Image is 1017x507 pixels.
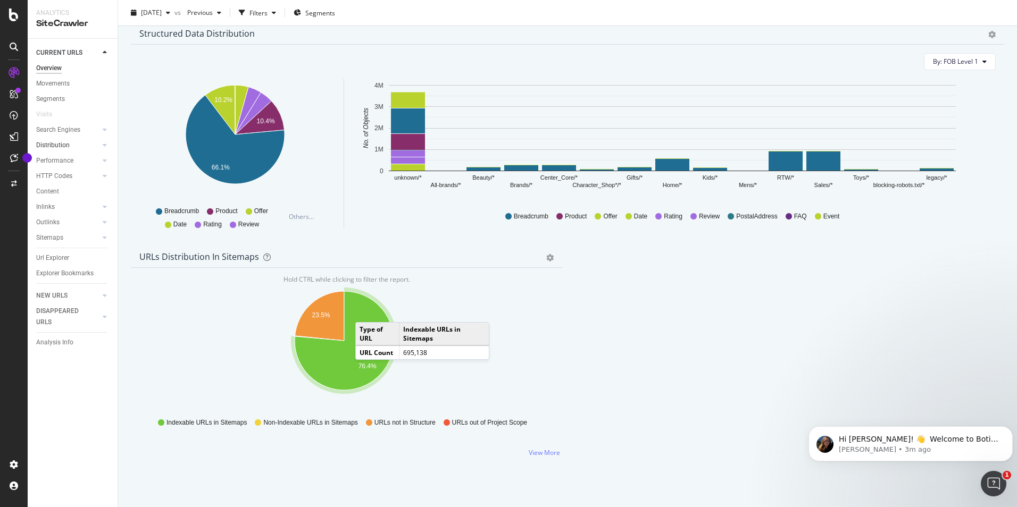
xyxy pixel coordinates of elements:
[36,47,82,58] div: CURRENT URLS
[853,174,870,181] text: Toys/*
[36,47,99,58] a: CURRENT URLS
[36,155,99,166] a: Performance
[36,18,109,30] div: SiteCrawler
[36,268,94,279] div: Explorer Bookmarks
[36,124,99,136] a: Search Engines
[36,94,65,105] div: Segments
[374,146,384,153] text: 1M
[183,4,226,21] button: Previous
[924,53,996,70] button: By: FOB Level 1
[238,220,259,229] span: Review
[36,217,60,228] div: Outlinks
[699,212,720,221] span: Review
[166,418,247,427] span: Indexable URLs in Sitemaps
[380,167,384,175] text: 0
[981,471,1006,496] iframe: Intercom live chat
[572,182,621,188] text: Character_Shop*/*
[431,182,462,188] text: All-brands/*
[777,174,795,181] text: RTW/*
[142,79,328,202] svg: A chart.
[374,103,384,111] text: 3M
[36,232,99,243] a: Sitemaps
[36,124,80,136] div: Search Engines
[36,268,110,279] a: Explorer Bookmarks
[374,124,384,132] text: 2M
[356,345,399,359] td: URL Count
[736,212,777,221] span: PostalAddress
[814,182,833,188] text: Sales/*
[1003,471,1011,479] span: 1
[36,171,99,182] a: HTTP Codes
[36,78,70,89] div: Movements
[362,108,370,148] text: No. of Objects
[36,140,99,151] a: Distribution
[36,201,99,213] a: Inlinks
[36,252,110,264] a: Url Explorer
[36,232,63,243] div: Sitemaps
[873,182,925,188] text: blocking-robots.txt/*
[804,404,1017,478] iframe: Intercom notifications message
[472,174,495,181] text: Beauty/*
[36,78,110,89] a: Movements
[36,252,69,264] div: Url Explorer
[36,337,110,348] a: Analysis Info
[235,4,280,21] button: Filters
[394,174,422,181] text: unknown/*
[36,63,62,74] div: Overview
[36,290,68,301] div: NEW URLS
[634,212,647,221] span: Date
[36,290,99,301] a: NEW URLS
[164,207,199,216] span: Breadcrumb
[356,323,399,345] td: Type of URL
[374,82,384,89] text: 4M
[36,140,70,151] div: Distribution
[257,117,275,125] text: 10.4%
[203,220,222,229] span: Rating
[312,311,330,319] text: 23.5%
[36,109,52,120] div: Visits
[374,418,436,427] span: URLs not in Structure
[603,212,617,221] span: Offer
[359,362,377,370] text: 76.4%
[627,174,643,181] text: Gifts/*
[529,448,560,457] a: View More
[36,186,59,197] div: Content
[452,418,527,427] span: URLs out of Project Scope
[36,9,109,18] div: Analytics
[289,4,339,21] button: Segments
[263,418,357,427] span: Non-Indexable URLs in Sitemaps
[36,337,73,348] div: Analysis Info
[663,182,682,188] text: Home/*
[540,174,578,181] text: Center_Core/*
[510,182,533,188] text: Brands/*
[926,174,947,181] text: legacy/*
[139,251,259,262] div: URLs Distribution in Sitemaps
[22,153,32,163] div: Tooltip anchor
[36,217,99,228] a: Outlinks
[36,171,72,182] div: HTTP Codes
[212,164,230,171] text: 66.1%
[36,155,73,166] div: Performance
[215,207,237,216] span: Product
[794,212,807,221] span: FAQ
[988,31,996,38] div: gear
[139,285,549,408] svg: A chart.
[139,28,255,39] div: Structured Data Distribution
[739,182,757,188] text: Mens/*
[249,8,268,17] div: Filters
[183,8,213,17] span: Previous
[214,96,232,104] text: 10.2%
[36,63,110,74] a: Overview
[36,306,90,328] div: DISAPPEARED URLS
[357,79,987,202] svg: A chart.
[174,8,183,17] span: vs
[933,57,978,66] span: By: FOB Level 1
[254,207,268,216] span: Offer
[36,109,63,120] a: Visits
